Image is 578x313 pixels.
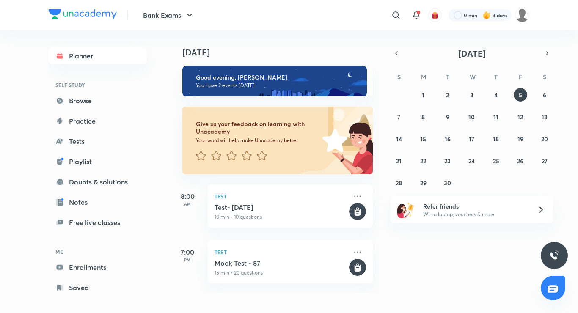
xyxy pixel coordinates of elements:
[196,137,319,144] p: Your word will help make Unacademy better
[420,135,426,143] abbr: September 15, 2025
[49,9,117,22] a: Company Logo
[468,113,475,121] abbr: September 10, 2025
[458,48,486,59] span: [DATE]
[49,173,147,190] a: Doubts & solutions
[416,110,430,124] button: September 8, 2025
[482,11,491,19] img: streak
[465,110,479,124] button: September 10, 2025
[171,257,204,262] p: PM
[416,88,430,102] button: September 1, 2025
[493,157,499,165] abbr: September 25, 2025
[514,88,527,102] button: September 5, 2025
[543,73,546,81] abbr: Saturday
[489,110,503,124] button: September 11, 2025
[515,8,529,22] img: snehal rajesh
[49,9,117,19] img: Company Logo
[494,73,498,81] abbr: Thursday
[49,78,147,92] h6: SELF STUDY
[49,47,147,64] a: Planner
[182,66,367,96] img: evening
[446,73,449,81] abbr: Tuesday
[465,132,479,146] button: September 17, 2025
[538,110,551,124] button: September 13, 2025
[397,73,401,81] abbr: Sunday
[49,279,147,296] a: Saved
[441,132,454,146] button: September 16, 2025
[423,211,527,218] p: Win a laptop, vouchers & more
[441,154,454,167] button: September 23, 2025
[396,135,402,143] abbr: September 14, 2025
[422,91,424,99] abbr: September 1, 2025
[519,73,522,81] abbr: Friday
[416,132,430,146] button: September 15, 2025
[489,132,503,146] button: September 18, 2025
[49,133,147,150] a: Tests
[446,113,449,121] abbr: September 9, 2025
[294,107,373,174] img: feedback_image
[514,110,527,124] button: September 12, 2025
[421,73,426,81] abbr: Monday
[416,154,430,167] button: September 22, 2025
[182,47,381,58] h4: [DATE]
[446,91,449,99] abbr: September 2, 2025
[392,154,406,167] button: September 21, 2025
[392,176,406,189] button: September 28, 2025
[49,194,147,211] a: Notes
[494,91,498,99] abbr: September 4, 2025
[428,8,442,22] button: avatar
[49,259,147,276] a: Enrollments
[468,157,475,165] abbr: September 24, 2025
[489,154,503,167] button: September 25, 2025
[538,132,551,146] button: September 20, 2025
[493,113,498,121] abbr: September 11, 2025
[465,154,479,167] button: September 24, 2025
[431,11,439,19] img: avatar
[49,92,147,109] a: Browse
[397,113,400,121] abbr: September 7, 2025
[421,113,425,121] abbr: September 8, 2025
[514,132,527,146] button: September 19, 2025
[215,269,347,277] p: 15 min • 20 questions
[538,154,551,167] button: September 27, 2025
[445,135,451,143] abbr: September 16, 2025
[444,157,451,165] abbr: September 23, 2025
[549,250,559,261] img: ttu
[538,88,551,102] button: September 6, 2025
[196,82,359,89] p: You have 2 events [DATE]
[465,88,479,102] button: September 3, 2025
[215,213,347,221] p: 10 min • 10 questions
[423,202,527,211] h6: Refer friends
[171,201,204,206] p: AM
[514,154,527,167] button: September 26, 2025
[49,244,147,259] h6: ME
[517,157,523,165] abbr: September 26, 2025
[470,73,476,81] abbr: Wednesday
[49,113,147,129] a: Practice
[469,135,474,143] abbr: September 17, 2025
[392,110,406,124] button: September 7, 2025
[441,110,454,124] button: September 9, 2025
[196,74,359,81] h6: Good evening, [PERSON_NAME]
[470,91,473,99] abbr: September 3, 2025
[215,247,347,257] p: Test
[420,179,427,187] abbr: September 29, 2025
[396,179,402,187] abbr: September 28, 2025
[215,259,347,267] h5: Mock Test - 87
[138,7,200,24] button: Bank Exams
[517,135,523,143] abbr: September 19, 2025
[543,91,546,99] abbr: September 6, 2025
[517,113,523,121] abbr: September 12, 2025
[392,132,406,146] button: September 14, 2025
[171,191,204,201] h5: 8:00
[441,176,454,189] button: September 30, 2025
[416,176,430,189] button: September 29, 2025
[489,88,503,102] button: September 4, 2025
[215,203,347,211] h5: Test- 5th Sep, 2025
[441,88,454,102] button: September 2, 2025
[49,153,147,170] a: Playlist
[397,201,414,218] img: referral
[402,47,541,59] button: [DATE]
[396,157,402,165] abbr: September 21, 2025
[542,113,548,121] abbr: September 13, 2025
[171,247,204,257] h5: 7:00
